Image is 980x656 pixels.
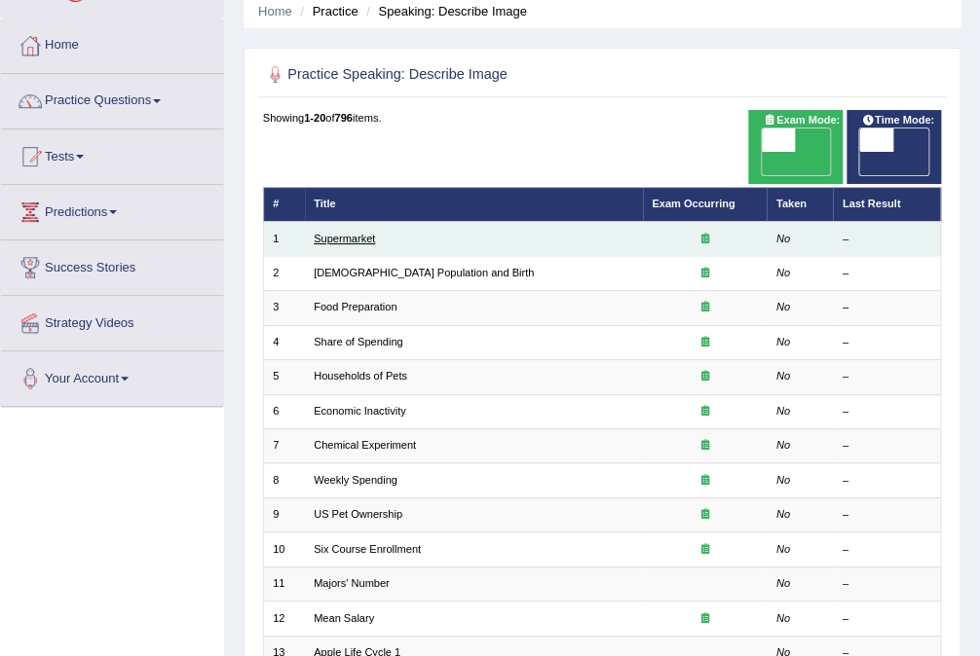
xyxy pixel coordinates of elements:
[767,187,833,221] th: Taken
[263,566,305,601] td: 11
[833,187,941,221] th: Last Result
[263,222,305,256] td: 1
[1,129,223,178] a: Tests
[263,325,305,359] td: 4
[843,507,931,523] div: –
[263,62,684,88] h2: Practice Speaking: Describe Image
[652,198,735,209] a: Exam Occurring
[314,267,534,278] a: [DEMOGRAPHIC_DATA] Population and Birth
[843,576,931,592] div: –
[305,187,643,221] th: Title
[263,256,305,290] td: 2
[652,438,758,454] div: Exam occurring question
[263,497,305,531] td: 9
[1,240,223,289] a: Success Stories
[652,335,758,350] div: Exam occurring question
[314,336,403,347] a: Share of Spending
[843,404,931,419] div: –
[263,360,305,394] td: 5
[843,473,931,489] div: –
[304,112,325,124] b: 1-20
[843,542,931,558] div: –
[361,2,527,20] li: Speaking: Describe Image
[652,232,758,247] div: Exam occurring question
[263,532,305,566] td: 10
[776,474,790,486] em: No
[263,291,305,325] td: 3
[1,296,223,345] a: Strategy Videos
[314,370,407,382] a: Households of Pets
[776,336,790,347] em: No
[263,110,942,126] div: Showing of items.
[263,187,305,221] th: #
[652,507,758,523] div: Exam occurring question
[314,301,396,312] a: Food Preparation
[314,405,406,417] a: Economic Inactivity
[776,233,790,244] em: No
[314,508,402,520] a: US Pet Ownership
[843,369,931,384] div: –
[776,267,790,278] em: No
[263,428,305,462] td: 7
[1,74,223,123] a: Practice Questions
[776,577,790,589] em: No
[1,185,223,234] a: Predictions
[652,369,758,384] div: Exam occurring question
[843,266,931,281] div: –
[776,612,790,624] em: No
[263,601,305,636] td: 12
[314,439,416,451] a: Chemical Experiment
[854,112,940,129] span: Time Mode:
[263,394,305,428] td: 6
[776,370,790,382] em: No
[334,112,352,124] b: 796
[652,404,758,419] div: Exam occurring question
[756,112,846,129] span: Exam Mode:
[1,18,223,67] a: Home
[748,110,844,184] div: Show exams occurring in exams
[776,543,790,555] em: No
[263,463,305,497] td: 8
[776,508,790,520] em: No
[776,301,790,312] em: No
[1,351,223,400] a: Your Account
[314,233,375,244] a: Supermarket
[314,612,374,624] a: Mean Salary
[314,577,390,589] a: Majors' Number
[843,300,931,315] div: –
[776,405,790,417] em: No
[843,335,931,350] div: –
[314,474,397,486] a: Weekly Spending
[843,611,931,627] div: –
[843,438,931,454] div: –
[258,4,292,18] a: Home
[652,300,758,315] div: Exam occurring question
[652,542,758,558] div: Exam occurring question
[776,439,790,451] em: No
[295,2,358,20] li: Practice
[652,266,758,281] div: Exam occurring question
[652,611,758,627] div: Exam occurring question
[652,473,758,489] div: Exam occurring question
[314,543,421,555] a: Six Course Enrollment
[843,232,931,247] div: –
